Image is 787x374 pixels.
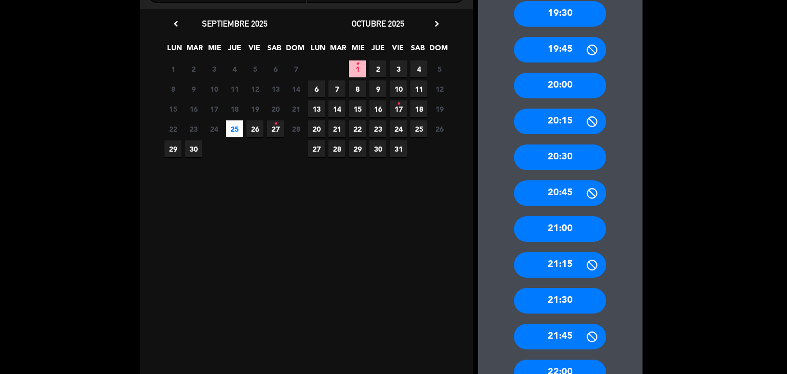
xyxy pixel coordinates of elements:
span: MIE [206,42,223,59]
span: SAB [409,42,426,59]
span: 9 [369,80,386,97]
span: 4 [226,60,243,77]
span: 7 [287,60,304,77]
span: 2 [369,60,386,77]
span: MIE [349,42,366,59]
span: 8 [349,80,366,97]
span: 15 [164,100,181,117]
div: 20:15 [514,109,606,134]
i: • [397,96,400,112]
span: 17 [205,100,222,117]
span: 27 [308,140,325,157]
span: 3 [390,60,407,77]
span: 29 [164,140,181,157]
span: 30 [369,140,386,157]
span: 10 [390,80,407,97]
span: 12 [246,80,263,97]
span: 16 [369,100,386,117]
span: 28 [328,140,345,157]
span: SAB [266,42,283,59]
span: MAR [329,42,346,59]
span: 8 [164,80,181,97]
span: septiembre 2025 [202,18,267,29]
span: 25 [226,120,243,137]
span: LUN [309,42,326,59]
span: 5 [246,60,263,77]
span: 21 [328,120,345,137]
span: 14 [287,80,304,97]
span: 13 [267,80,284,97]
span: 2 [185,60,202,77]
span: 12 [431,80,448,97]
span: MAR [186,42,203,59]
div: 21:45 [514,324,606,349]
span: 26 [431,120,448,137]
div: 20:30 [514,144,606,170]
span: 30 [185,140,202,157]
span: 25 [410,120,427,137]
div: 21:30 [514,288,606,314]
i: chevron_right [431,18,442,29]
span: 20 [267,100,284,117]
span: 10 [205,80,222,97]
span: DOM [286,42,303,59]
span: 9 [185,80,202,97]
span: 16 [185,100,202,117]
i: chevron_left [171,18,181,29]
i: • [356,56,359,72]
span: 6 [308,80,325,97]
span: 24 [205,120,222,137]
span: 6 [267,60,284,77]
span: 4 [410,60,427,77]
span: 14 [328,100,345,117]
span: 20 [308,120,325,137]
span: 22 [349,120,366,137]
span: 27 [267,120,284,137]
div: 19:45 [514,37,606,63]
span: octubre 2025 [351,18,404,29]
span: 15 [349,100,366,117]
span: 22 [164,120,181,137]
span: VIE [389,42,406,59]
span: 31 [390,140,407,157]
span: 19 [431,100,448,117]
span: LUN [166,42,183,59]
span: 5 [431,60,448,77]
span: DOM [429,42,446,59]
span: 7 [328,80,345,97]
span: VIE [246,42,263,59]
span: 26 [246,120,263,137]
span: 1 [164,60,181,77]
span: 17 [390,100,407,117]
div: 20:45 [514,180,606,206]
i: • [274,116,277,132]
div: 19:30 [514,1,606,27]
div: 21:15 [514,252,606,278]
span: 23 [185,120,202,137]
span: 19 [246,100,263,117]
div: 21:00 [514,216,606,242]
span: 18 [226,100,243,117]
span: 3 [205,60,222,77]
span: 29 [349,140,366,157]
span: 24 [390,120,407,137]
span: 11 [226,80,243,97]
span: 28 [287,120,304,137]
span: JUE [369,42,386,59]
span: 18 [410,100,427,117]
span: JUE [226,42,243,59]
span: 13 [308,100,325,117]
span: 21 [287,100,304,117]
span: 1 [349,60,366,77]
span: 11 [410,80,427,97]
div: 20:00 [514,73,606,98]
span: 23 [369,120,386,137]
